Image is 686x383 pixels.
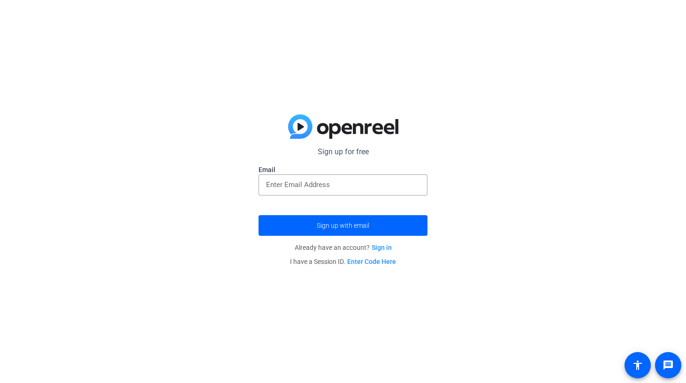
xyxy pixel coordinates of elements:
mat-icon: message [663,360,674,371]
mat-icon: accessibility [632,360,643,371]
a: Sign in [372,244,392,251]
button: Sign up with email [259,215,427,236]
label: Email [259,165,427,174]
img: blue-gradient.svg [288,114,398,139]
input: Enter Email Address [266,179,420,190]
a: Enter Code Here [347,258,396,265]
span: Already have an account? [295,244,392,251]
span: I have a Session ID. [290,258,396,265]
p: Sign up for free [259,146,427,158]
